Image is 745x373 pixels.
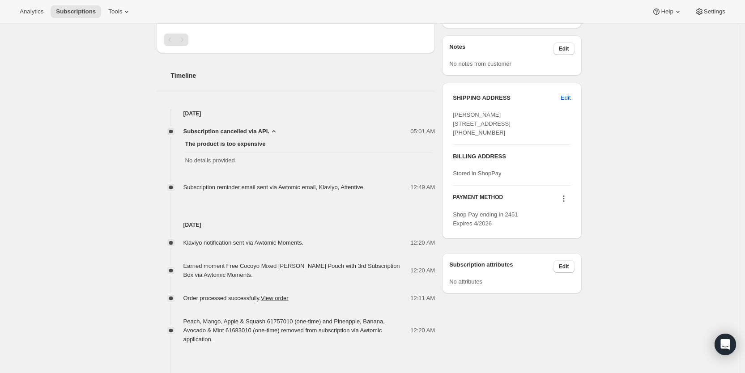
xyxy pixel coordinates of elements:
span: Earned moment Free Cocoyo Mixed [PERSON_NAME] Pouch with 3rd Subscription Box via Awtomic Moments. [183,263,400,278]
span: 12:49 AM [410,183,435,192]
h3: Notes [449,42,553,55]
button: Edit [555,91,576,105]
span: No details provided [185,156,432,165]
span: No attributes [449,278,482,285]
span: Analytics [20,8,43,15]
button: Edit [553,42,575,55]
span: The product is too expensive [185,140,432,148]
span: Subscription reminder email sent via Awtomic email, Klaviyo, Attentive. [183,184,365,191]
h3: Subscription attributes [449,260,553,273]
div: Open Intercom Messenger [715,334,736,355]
span: Subscriptions [56,8,96,15]
h4: [DATE] [157,220,435,229]
button: Subscriptions [51,5,101,18]
span: Edit [559,263,569,270]
span: Peach, Mango, Apple & Squash 61757010 (one-time) and Pineapple, Banana, Avocado & Mint 61683010 (... [183,318,385,343]
span: No notes from customer [449,60,511,67]
span: Edit [559,45,569,52]
button: Help [647,5,687,18]
span: [PERSON_NAME] [STREET_ADDRESS] [PHONE_NUMBER] [453,111,511,136]
span: Klaviyo notification sent via Awtomic Moments. [183,239,304,246]
h3: SHIPPING ADDRESS [453,93,561,102]
span: Help [661,8,673,15]
span: Order processed successfully. [183,295,289,301]
span: 12:20 AM [410,266,435,275]
h3: BILLING ADDRESS [453,152,570,161]
span: Edit [561,93,570,102]
h2: Timeline [171,71,435,80]
a: View order [261,295,289,301]
span: Tools [108,8,122,15]
span: 12:20 AM [410,238,435,247]
span: Settings [704,8,725,15]
h4: [DATE] [157,109,435,118]
button: Settings [690,5,731,18]
button: Tools [103,5,136,18]
button: Subscription cancelled via API. [183,127,278,136]
span: Subscription cancelled via API. [183,127,269,136]
button: Edit [553,260,575,273]
span: 05:01 AM [410,127,435,136]
nav: Pagination [164,34,428,46]
span: 12:11 AM [410,294,435,303]
span: Stored in ShopPay [453,170,501,177]
h3: PAYMENT METHOD [453,194,503,206]
button: Analytics [14,5,49,18]
span: Shop Pay ending in 2451 Expires 4/2026 [453,211,518,227]
span: 12:20 AM [410,326,435,335]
